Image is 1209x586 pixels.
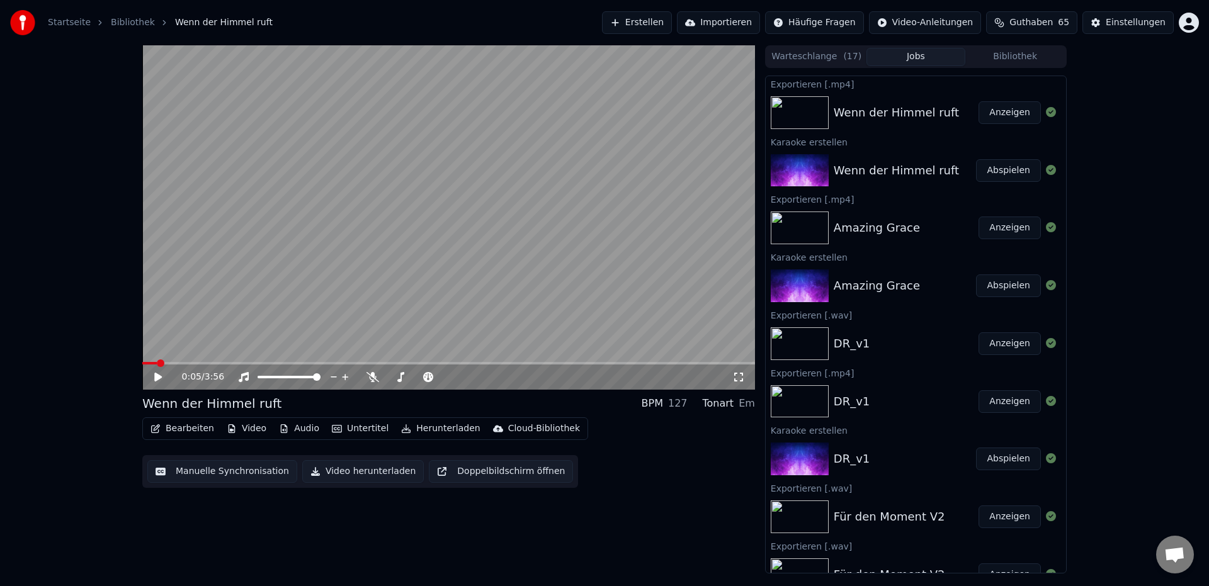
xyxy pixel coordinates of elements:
[182,371,212,383] div: /
[602,11,672,34] button: Erstellen
[10,10,35,35] img: youka
[1082,11,1174,34] button: Einstellungen
[1106,16,1166,29] div: Einstellungen
[766,191,1066,206] div: Exportieren [.mp4]
[979,217,1041,239] button: Anzeigen
[766,76,1066,91] div: Exportieren [.mp4]
[834,393,870,410] div: DR_v1
[274,420,324,437] button: Audio
[834,162,959,179] div: Wenn der Himmel ruft
[222,420,271,437] button: Video
[834,277,920,295] div: Amazing Grace
[703,396,734,411] div: Tonart
[739,396,755,411] div: Em
[834,566,945,583] div: Für den Moment V2
[976,159,1041,182] button: Abspielen
[834,335,870,352] div: DR_v1
[979,563,1041,586] button: Anzeigen
[766,307,1066,322] div: Exportieren [.wav]
[1058,16,1069,29] span: 65
[834,450,870,468] div: DR_v1
[48,16,273,29] nav: breadcrumb
[396,420,485,437] button: Herunterladen
[766,134,1066,149] div: Karaoke erstellen
[175,16,273,29] span: Wenn der Himmel ruft
[834,104,959,121] div: Wenn der Himmel ruft
[766,249,1066,264] div: Karaoke erstellen
[866,48,966,66] button: Jobs
[668,396,688,411] div: 127
[979,390,1041,413] button: Anzeigen
[642,396,663,411] div: BPM
[1156,536,1194,573] div: Chat öffnen
[765,11,864,34] button: Häufige Fragen
[986,11,1077,34] button: Guthaben65
[1009,16,1053,29] span: Guthaben
[766,422,1066,437] div: Karaoke erstellen
[869,11,982,34] button: Video-Anleitungen
[48,16,91,29] a: Startseite
[843,50,861,63] span: ( 17 )
[767,48,866,66] button: Warteschlange
[976,274,1041,297] button: Abspielen
[302,460,424,483] button: Video herunterladen
[142,395,281,412] div: Wenn der Himmel ruft
[766,365,1066,380] div: Exportieren [.mp4]
[834,508,945,526] div: Für den Moment V2
[429,460,573,483] button: Doppelbildschirm öffnen
[979,332,1041,355] button: Anzeigen
[766,538,1066,553] div: Exportieren [.wav]
[508,422,580,435] div: Cloud-Bibliothek
[965,48,1065,66] button: Bibliothek
[145,420,219,437] button: Bearbeiten
[205,371,224,383] span: 3:56
[979,505,1041,528] button: Anzeigen
[111,16,155,29] a: Bibliothek
[147,460,297,483] button: Manuelle Synchronisation
[677,11,760,34] button: Importieren
[976,448,1041,470] button: Abspielen
[766,480,1066,495] div: Exportieren [.wav]
[327,420,394,437] button: Untertitel
[979,101,1041,124] button: Anzeigen
[182,371,201,383] span: 0:05
[834,219,920,237] div: Amazing Grace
